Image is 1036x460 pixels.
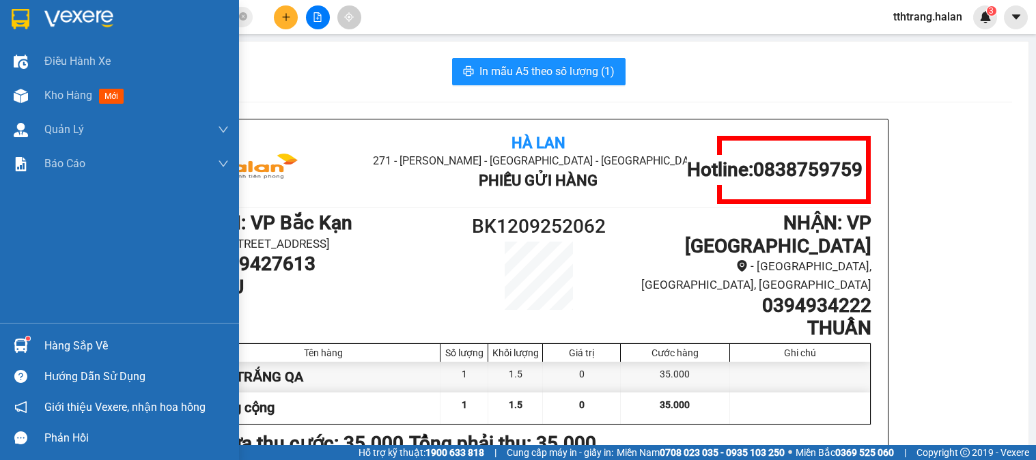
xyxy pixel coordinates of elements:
[14,339,28,353] img: warehouse-icon
[239,12,247,20] span: close-circle
[26,336,30,341] sup: 1
[211,347,437,358] div: Tên hàng
[99,89,124,104] span: mới
[44,428,229,448] div: Phản hồi
[409,432,596,455] b: Tổng phải thu: 35.000
[462,399,467,410] span: 1
[274,5,298,29] button: plus
[425,447,484,458] strong: 1900 633 818
[987,6,996,16] sup: 3
[479,172,598,189] b: Phiếu Gửi Hàng
[14,55,28,69] img: warehouse-icon
[1004,5,1028,29] button: caret-down
[579,399,585,410] span: 0
[44,89,92,102] span: Kho hàng
[44,336,229,356] div: Hàng sắp về
[736,260,748,272] span: environment
[509,399,522,410] span: 1.5
[306,5,330,29] button: file-add
[444,347,484,358] div: Số lượng
[440,362,488,392] div: 1
[14,431,27,444] span: message
[211,399,275,416] span: Tổng cộng
[218,124,229,135] span: down
[488,362,543,392] div: 1.5
[456,212,622,242] h1: BK1209252062
[660,399,690,410] span: 35.000
[44,366,229,387] div: Hướng dẫn sử dụng
[206,136,309,204] img: logo.jpg
[14,401,27,414] span: notification
[313,12,322,22] span: file-add
[44,53,111,70] span: Điều hành xe
[317,152,760,169] li: 271 - [PERSON_NAME] - [GEOGRAPHIC_DATA] - [GEOGRAPHIC_DATA]
[218,158,229,169] span: down
[494,445,496,460] span: |
[14,157,28,171] img: solution-icon
[359,445,484,460] span: Hỗ trợ kỹ thuật:
[687,158,863,182] h1: Hotline: 0838759759
[206,432,404,455] b: Chưa thu cước : 35.000
[979,11,992,23] img: icon-new-feature
[788,450,792,455] span: ⚪️
[452,58,626,85] button: printerIn mẫu A5 theo số lượng (1)
[14,89,28,103] img: warehouse-icon
[904,445,906,460] span: |
[206,235,456,253] li: - [STREET_ADDRESS]
[206,253,456,276] h1: 0949427613
[44,155,85,172] span: Báo cáo
[621,294,871,317] h1: 0394934222
[989,6,994,16] span: 3
[835,447,894,458] strong: 0369 525 060
[507,445,613,460] span: Cung cấp máy in - giấy in:
[206,212,352,234] b: GỬI : VP Bắc Kạn
[733,347,867,358] div: Ghi chú
[624,347,725,358] div: Cước hàng
[546,347,617,358] div: Giá trị
[479,63,615,80] span: In mẫu A5 theo số lượng (1)
[208,362,441,392] div: TÚI TRẮNG QA
[685,212,871,257] b: NHẬN : VP [GEOGRAPHIC_DATA]
[44,121,84,138] span: Quản Lý
[492,347,539,358] div: Khối lượng
[281,12,291,22] span: plus
[621,362,729,392] div: 35.000
[14,370,27,383] span: question-circle
[621,317,871,340] h1: THUẦN
[44,399,206,416] span: Giới thiệu Vexere, nhận hoa hồng
[543,362,621,392] div: 0
[12,9,29,29] img: logo-vxr
[1010,11,1022,23] span: caret-down
[463,66,474,78] span: printer
[14,123,28,137] img: warehouse-icon
[344,12,354,22] span: aim
[512,134,565,152] b: Hà Lan
[882,8,973,25] span: tthtrang.halan
[660,447,785,458] strong: 0708 023 035 - 0935 103 250
[239,11,247,24] span: close-circle
[337,5,361,29] button: aim
[621,257,871,293] li: - [GEOGRAPHIC_DATA], [GEOGRAPHIC_DATA], [GEOGRAPHIC_DATA]
[960,448,970,457] span: copyright
[206,276,456,299] h1: THU
[796,445,894,460] span: Miền Bắc
[617,445,785,460] span: Miền Nam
